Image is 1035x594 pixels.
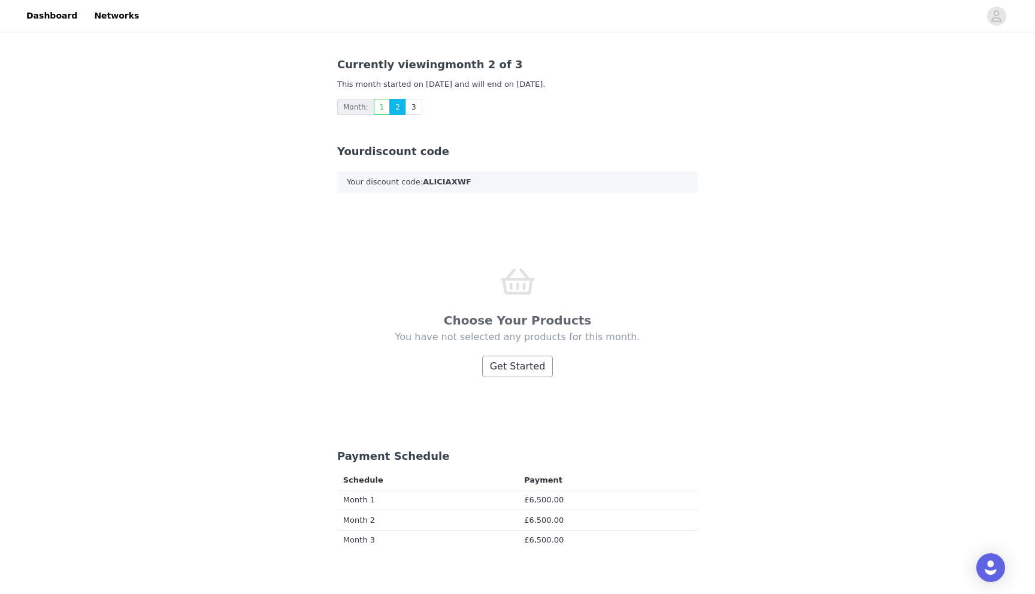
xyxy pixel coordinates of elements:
[361,331,674,377] div: You have not selected any products for this month.
[337,448,698,464] div: Payment Schedule
[423,177,471,186] strong: ALICIAXWF
[87,2,146,29] a: Networks
[361,311,674,329] div: Choose Your Products
[337,80,545,89] span: This month started on [DATE] and will end on [DATE].
[518,470,698,490] th: Payment
[976,553,1005,582] div: Open Intercom Messenger
[364,145,449,157] span: discount code
[405,99,422,115] a: 3
[524,495,564,504] span: £6,500.00
[337,58,523,71] span: month 2 of 3
[337,171,698,193] div: Your discount code:
[19,2,84,29] a: Dashboard
[337,530,518,550] td: Month 3
[374,99,391,115] a: 1
[337,510,518,531] td: Month 2
[482,356,553,377] button: Get Started
[337,143,698,159] div: Your
[991,7,1002,26] div: avatar
[337,470,518,490] th: Schedule
[337,490,518,510] td: Month 1
[524,535,564,544] span: £6,500.00
[524,516,564,525] span: £6,500.00
[337,58,445,71] span: Currently viewing
[389,99,406,115] a: 2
